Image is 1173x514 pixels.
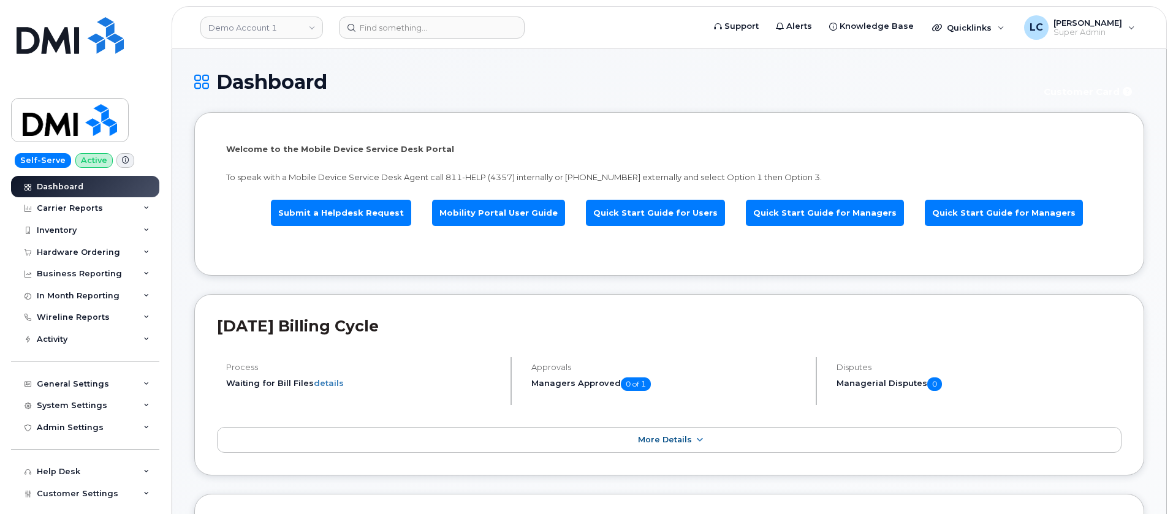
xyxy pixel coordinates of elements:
span: 0 [927,377,942,391]
h4: Process [226,363,500,372]
button: Customer Card [1034,81,1144,102]
span: More Details [638,435,692,444]
p: To speak with a Mobile Device Service Desk Agent call 811-HELP (4357) internally or [PHONE_NUMBER... [226,172,1112,183]
a: Mobility Portal User Guide [432,200,565,226]
h4: Approvals [531,363,805,372]
li: Waiting for Bill Files [226,377,500,389]
h2: [DATE] Billing Cycle [217,317,1122,335]
a: details [314,378,344,388]
a: Submit a Helpdesk Request [271,200,411,226]
h5: Managers Approved [531,377,805,391]
h5: Managerial Disputes [837,377,1122,391]
h1: Dashboard [194,71,1028,93]
a: Quick Start Guide for Managers [925,200,1083,226]
h4: Disputes [837,363,1122,372]
p: Welcome to the Mobile Device Service Desk Portal [226,143,1112,155]
a: Quick Start Guide for Users [586,200,725,226]
span: 0 of 1 [621,377,651,391]
a: Quick Start Guide for Managers [746,200,904,226]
